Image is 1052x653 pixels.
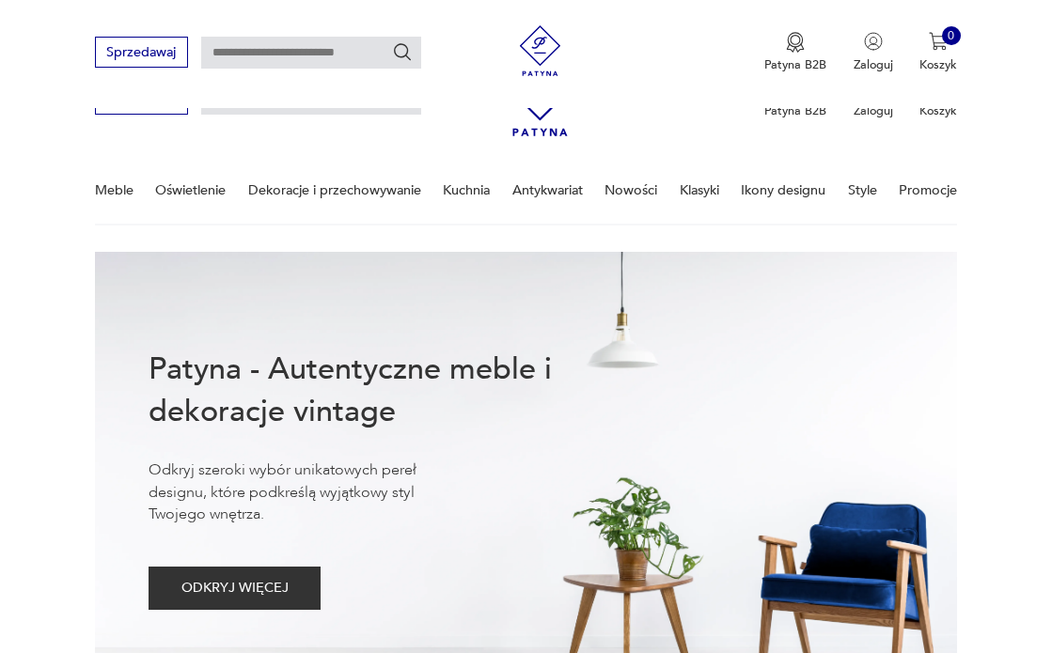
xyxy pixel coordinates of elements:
a: Nowości [605,158,657,223]
a: Meble [95,158,133,223]
img: Ikona medalu [786,32,805,53]
button: ODKRYJ WIĘCEJ [149,567,321,610]
a: Ikony designu [741,158,825,223]
button: Sprzedawaj [95,37,188,68]
button: 0Koszyk [919,32,957,73]
img: Ikona koszyka [929,32,948,51]
a: Ikona medaluPatyna B2B [764,32,826,73]
p: Patyna B2B [764,56,826,73]
p: Patyna B2B [764,102,826,119]
a: Oświetlenie [155,158,226,223]
p: Koszyk [919,102,957,119]
img: Patyna - sklep z meblami i dekoracjami vintage [509,25,572,76]
div: 0 [942,26,961,45]
a: Promocje [899,158,957,223]
p: Koszyk [919,56,957,73]
a: ODKRYJ WIĘCEJ [149,583,321,595]
button: Szukaj [392,41,413,62]
a: Antykwariat [512,158,583,223]
img: Ikonka użytkownika [864,32,883,51]
p: Zaloguj [854,102,893,119]
p: Zaloguj [854,56,893,73]
a: Dekoracje i przechowywanie [248,158,421,223]
button: Zaloguj [854,32,893,73]
p: Odkryj szeroki wybór unikatowych pereł designu, które podkreślą wyjątkowy styl Twojego wnętrza. [149,459,470,525]
a: Klasyki [680,158,719,223]
h1: Patyna - Autentyczne meble i dekoracje vintage [149,349,605,433]
button: Patyna B2B [764,32,826,73]
a: Sprzedawaj [95,48,188,59]
a: Style [848,158,877,223]
a: Kuchnia [443,158,490,223]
